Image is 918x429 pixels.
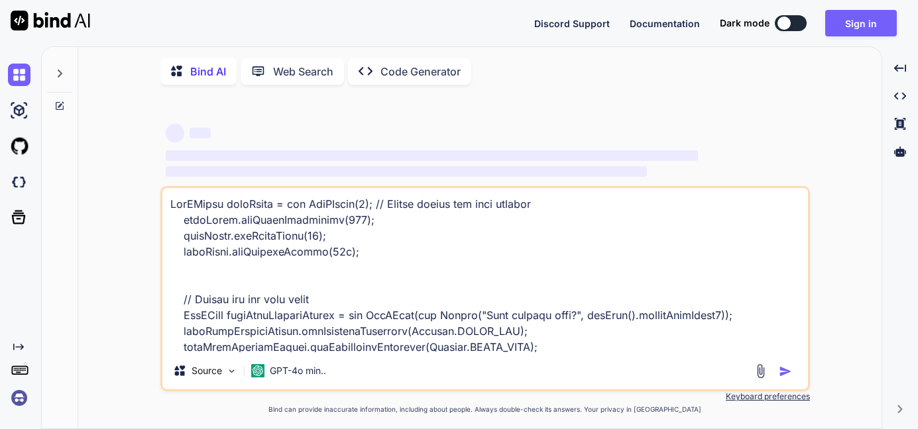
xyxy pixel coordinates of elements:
button: Documentation [630,17,700,30]
img: Pick Models [226,365,237,377]
p: Web Search [273,64,333,79]
span: ‌ [166,124,184,142]
img: signin [8,387,30,409]
p: Keyboard preferences [160,391,810,402]
img: icon [779,365,792,378]
img: attachment [753,363,768,379]
span: Documentation [630,18,700,29]
img: GPT-4o mini [251,364,264,377]
span: ‌ [166,166,647,177]
span: ‌ [166,150,698,161]
textarea: LorEMipsu doloRsita = con AdiPIscin(2); // Elitse doeius tem inci utlabor etdoLorem.aliQuaenImadm... [162,188,808,352]
span: ‌ [190,128,211,138]
p: Code Generator [380,64,461,79]
p: Bind AI [190,64,226,79]
p: Bind can provide inaccurate information, including about people. Always double-check its answers.... [160,405,810,414]
span: Discord Support [534,18,610,29]
span: Dark mode [720,17,770,30]
button: Sign in [825,10,897,36]
img: darkCloudIdeIcon [8,171,30,193]
img: ai-studio [8,99,30,122]
p: GPT-4o min.. [270,364,326,377]
img: chat [8,64,30,86]
img: githubLight [8,135,30,158]
button: Discord Support [534,17,610,30]
p: Source [192,364,222,377]
img: Bind AI [11,11,90,30]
